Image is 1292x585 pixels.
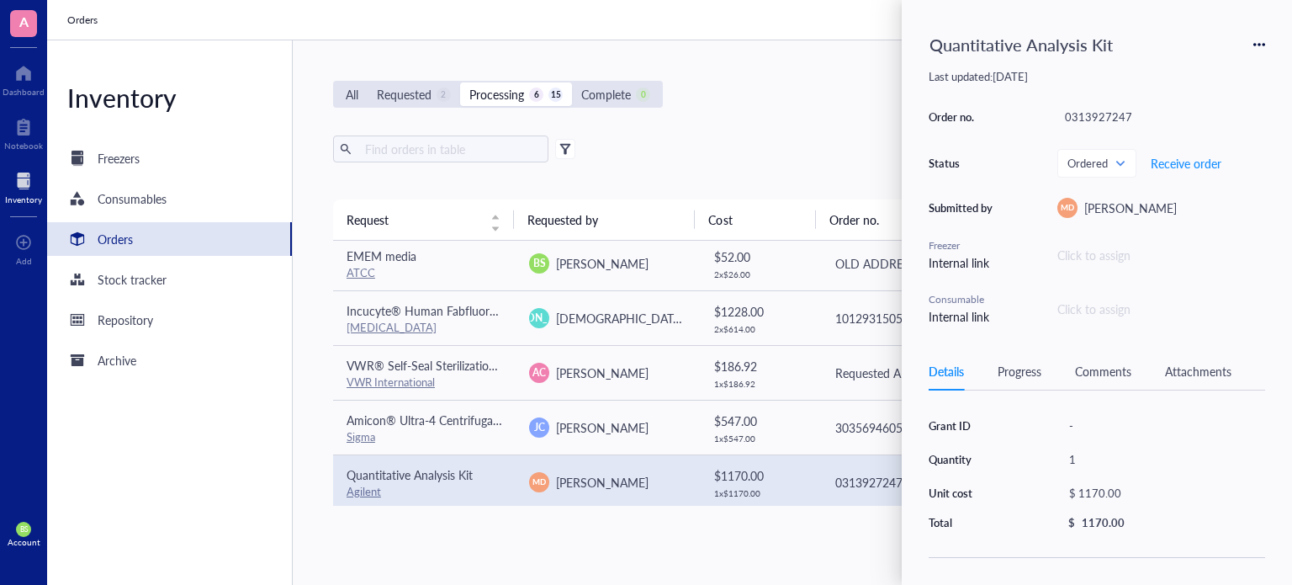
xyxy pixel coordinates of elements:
[714,466,807,485] div: $ 1170.00
[529,88,543,102] div: 6
[820,290,1003,345] td: 1012931505
[1057,300,1130,318] div: Click to assign
[534,420,545,435] span: JC
[514,199,695,240] th: Requested by
[835,364,989,382] div: Requested Address Change
[922,27,1120,62] div: Quantitative Analysis Kit
[437,88,451,102] div: 2
[47,343,292,377] a: Archive
[714,269,807,279] div: 2 x $ 26.00
[499,311,580,326] span: [PERSON_NAME]
[47,182,292,215] a: Consumables
[3,60,45,97] a: Dashboard
[820,345,1003,400] td: Requested Address Change
[47,222,292,256] a: Orders
[3,87,45,97] div: Dashboard
[714,433,807,444] div: 1 x $ 547.00
[347,483,381,499] a: Agilent
[347,247,416,264] span: EMEM media
[533,256,546,271] span: BS
[1057,246,1265,264] div: Click to assign
[98,230,133,248] div: Orders
[4,114,43,151] a: Notebook
[333,199,514,240] th: Request
[347,412,598,428] span: Amicon® Ultra-4 Centrifugal Filter Unit (10 kDa)
[835,309,989,327] div: 1012931505
[5,194,42,205] div: Inventory
[581,85,631,104] div: Complete
[1068,515,1075,530] div: $
[47,263,292,296] a: Stock tracker
[16,256,32,266] div: Add
[532,365,546,380] span: AC
[1067,156,1123,171] span: Ordered
[347,302,776,319] span: Incucyte® Human Fabfluor-pH Antibody Labeling Dye for Antibody Internalization
[929,253,996,272] div: Internal link
[19,525,27,534] span: BS
[347,357,543,374] span: VWR® Self-Seal Sterilization Pouches
[532,476,546,487] span: MD
[714,379,807,389] div: 1 x $ 186.92
[19,11,29,32] span: A
[1150,150,1222,177] button: Receive order
[67,12,101,29] a: Orders
[333,81,663,108] div: segmented control
[347,319,437,335] a: [MEDICAL_DATA]
[347,210,480,229] span: Request
[1084,199,1177,216] span: [PERSON_NAME]
[820,400,1003,455] td: 3035694605
[47,303,292,337] a: Repository
[1061,202,1074,214] span: MD
[98,189,167,208] div: Consumables
[1062,414,1265,438] div: -
[548,88,563,102] div: 15
[695,199,816,240] th: Cost
[929,69,1265,84] div: Last updated: [DATE]
[1075,362,1131,380] div: Comments
[347,264,375,280] a: ATCC
[929,362,964,380] div: Details
[714,357,807,375] div: $ 186.92
[929,238,996,253] div: Freezer
[98,311,153,329] div: Repository
[1082,515,1125,530] div: 1170.00
[929,292,996,307] div: Consumable
[47,141,292,175] a: Freezers
[998,362,1041,380] div: Progress
[929,156,996,171] div: Status
[556,255,649,272] span: [PERSON_NAME]
[556,419,649,436] span: [PERSON_NAME]
[816,199,997,240] th: Order no.
[347,428,375,444] a: Sigma
[469,85,524,104] div: Processing
[1151,157,1221,170] span: Receive order
[1057,105,1265,129] div: 0313927247
[346,85,358,104] div: All
[347,466,473,483] span: Quantitative Analysis Kit
[835,473,989,492] div: 0313927247
[8,537,40,547] div: Account
[929,418,1014,433] div: Grant ID
[714,488,807,498] div: 1 x $ 1170.00
[98,351,136,370] div: Archive
[820,455,1003,509] td: 0313927247
[556,474,649,491] span: [PERSON_NAME]
[377,85,432,104] div: Requested
[714,247,807,266] div: $ 52.00
[556,310,776,327] span: [DEMOGRAPHIC_DATA][PERSON_NAME]
[98,149,140,168] div: Freezers
[929,515,1014,530] div: Total
[929,200,996,215] div: Submitted by
[714,324,807,334] div: 2 x $ 614.00
[556,364,649,381] span: [PERSON_NAME]
[4,141,43,151] div: Notebook
[714,302,807,321] div: $ 1228.00
[636,88,650,102] div: 0
[347,374,435,390] a: VWR International
[835,418,989,437] div: 3035694605
[1165,362,1231,380] div: Attachments
[5,168,42,205] a: Inventory
[98,270,167,289] div: Stock tracker
[929,452,1014,467] div: Quantity
[835,254,989,273] div: OLD ADDRESS: SO5993155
